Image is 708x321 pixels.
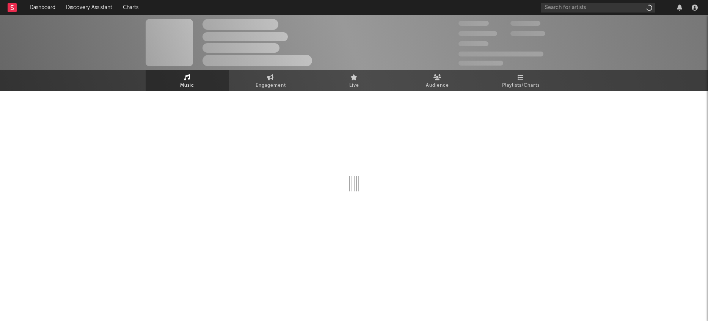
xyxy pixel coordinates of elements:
a: Music [146,70,229,91]
a: Audience [396,70,479,91]
span: Audience [426,81,449,90]
a: Playlists/Charts [479,70,563,91]
span: 50,000,000 Monthly Listeners [458,52,543,56]
span: 1,000,000 [510,31,545,36]
span: 100,000 [510,21,540,26]
span: Live [349,81,359,90]
a: Engagement [229,70,312,91]
span: Jump Score: 85.0 [458,61,503,66]
span: Playlists/Charts [502,81,540,90]
input: Search for artists [541,3,655,13]
span: Engagement [256,81,286,90]
span: Music [180,81,194,90]
span: 300,000 [458,21,489,26]
a: Live [312,70,396,91]
span: 100,000 [458,41,488,46]
span: 50,000,000 [458,31,497,36]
